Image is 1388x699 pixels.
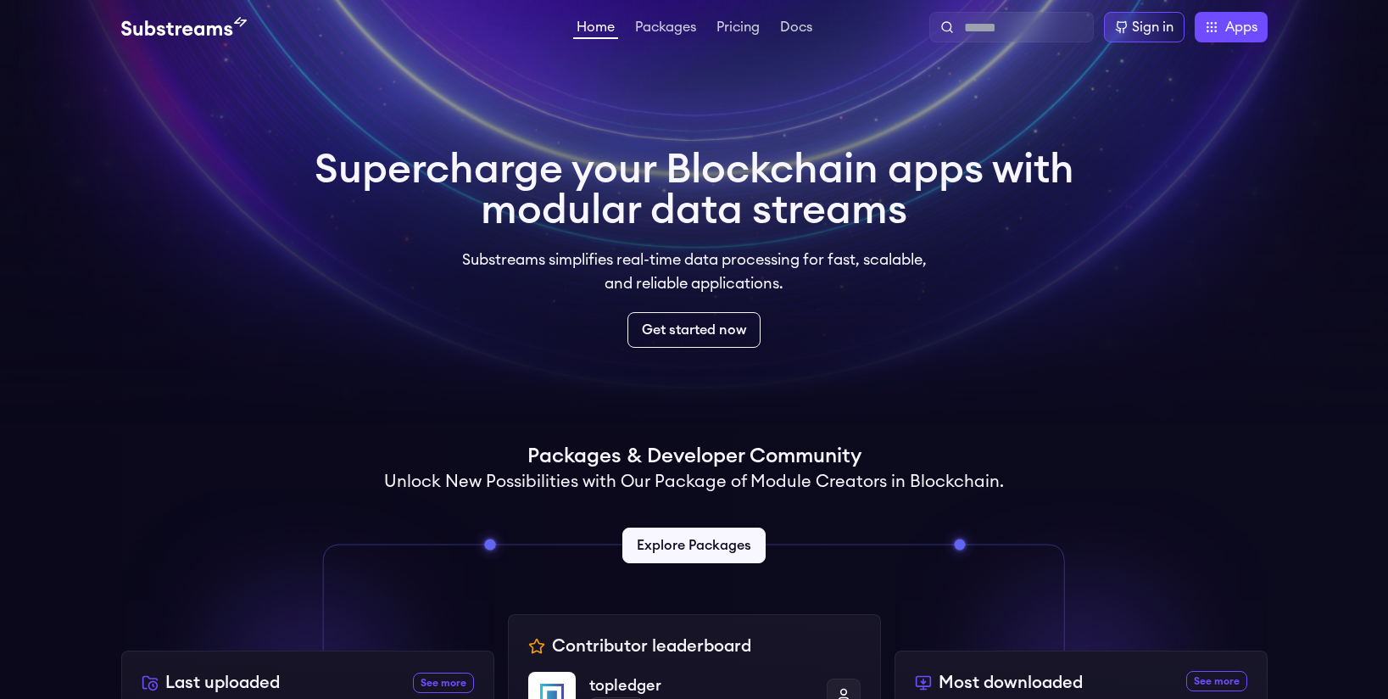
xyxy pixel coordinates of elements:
a: Pricing [713,20,763,37]
span: Apps [1225,17,1257,37]
div: Sign in [1132,17,1173,37]
a: See more most downloaded packages [1186,671,1247,691]
a: Get started now [627,312,761,348]
p: Substreams simplifies real-time data processing for fast, scalable, and reliable applications. [450,248,939,295]
a: Sign in [1104,12,1185,42]
p: topledger [589,674,813,697]
a: Home [573,20,618,39]
a: See more recently uploaded packages [413,673,474,693]
a: Docs [777,20,816,37]
a: Explore Packages [622,528,766,563]
h2: Unlock New Possibilities with Our Package of Module Creators in Blockchain. [384,470,1004,494]
img: Substream's logo [121,17,247,37]
h1: Supercharge your Blockchain apps with modular data streams [315,149,1074,231]
a: Packages [632,20,700,37]
h1: Packages & Developer Community [527,443,861,470]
